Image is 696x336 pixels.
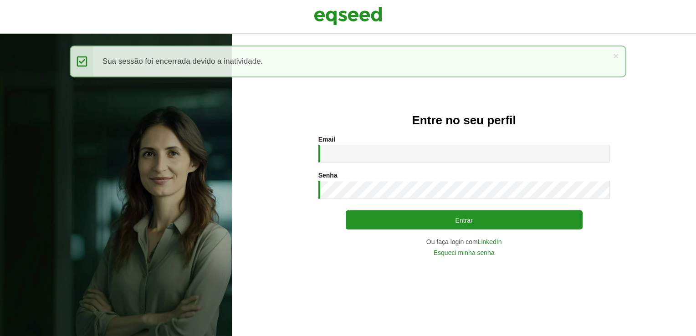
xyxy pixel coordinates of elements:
[318,136,335,143] label: Email
[318,239,610,245] div: Ou faça login com
[346,210,583,229] button: Entrar
[434,249,495,256] a: Esqueci minha senha
[314,5,382,27] img: EqSeed Logo
[70,46,626,77] div: Sua sessão foi encerrada devido a inatividade.
[250,114,678,127] h2: Entre no seu perfil
[478,239,502,245] a: LinkedIn
[613,51,619,61] a: ×
[318,172,338,178] label: Senha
